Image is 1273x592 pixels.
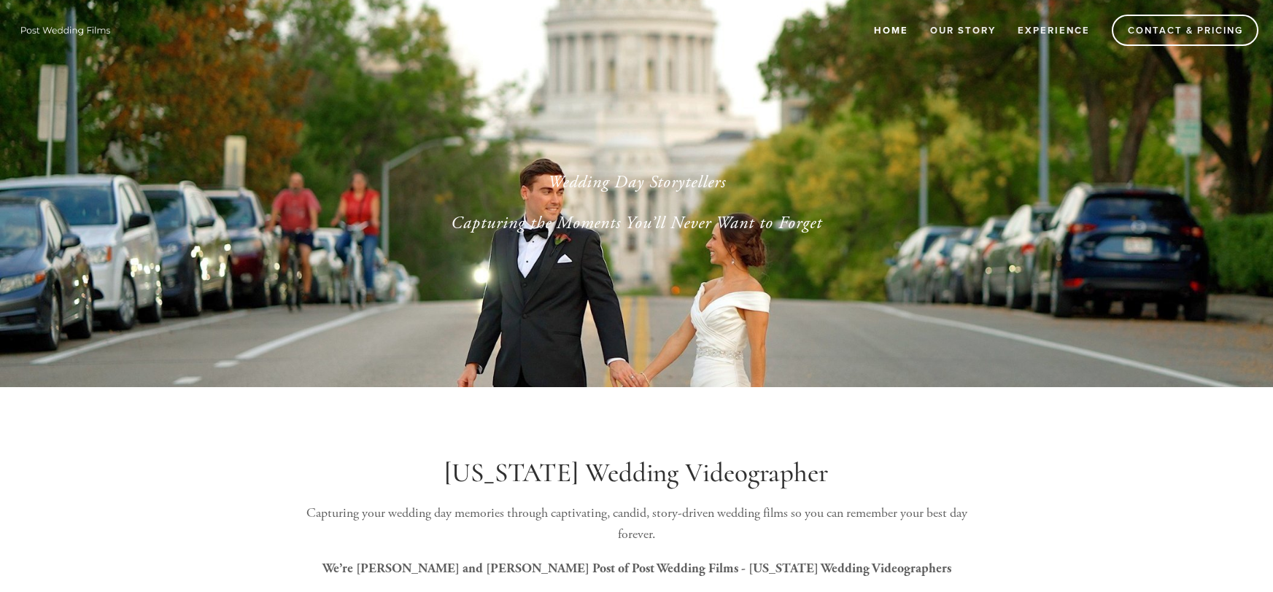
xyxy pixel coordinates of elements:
[288,503,986,545] p: Capturing your wedding day memories through captivating, candid, story-driven wedding films so yo...
[864,18,918,42] a: Home
[1008,18,1099,42] a: Experience
[312,210,962,236] p: Capturing the Moments You’ll Never Want to Forget
[312,169,962,195] p: Wedding Day Storytellers
[288,457,986,489] h1: [US_STATE] Wedding Videographer
[1112,15,1258,46] a: Contact & Pricing
[921,18,1005,42] a: Our Story
[15,19,117,41] img: Wisconsin Wedding Videographer
[322,561,951,576] strong: We’re [PERSON_NAME] and [PERSON_NAME] Post of Post Wedding Films - [US_STATE] Wedding Videographers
